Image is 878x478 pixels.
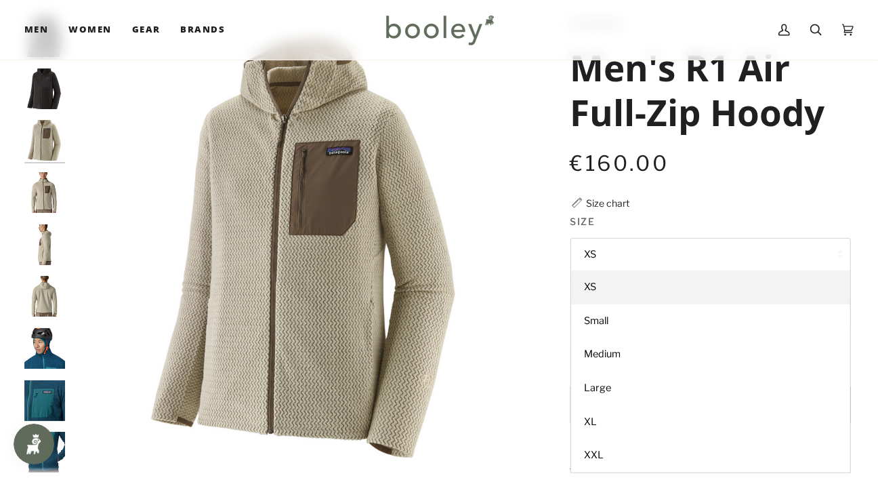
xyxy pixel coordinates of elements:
span: XL [585,416,598,428]
img: Patagonia Men's R1 Air Full-Zip Hoody Pelican - Booley Galway [24,172,65,213]
a: Large [571,372,850,405]
img: Patagonia Men's R1 Air Full-Zip Hoody - Booley Galway [24,380,65,421]
span: Small [585,315,609,327]
span: Men [24,23,48,37]
img: Patagonia Men's R1 Air Full-Zip Hoody Pelican - Booley Galway [24,120,65,161]
button: XS [570,238,851,271]
span: Size [570,214,595,228]
a: XS [571,271,850,304]
span: Medium [585,348,621,360]
div: Size chart [587,196,630,210]
img: Booley [380,10,499,49]
a: XXL [571,439,850,473]
iframe: Button to open loyalty program pop-up [14,424,54,464]
h1: Men's R1 Air Full-Zip Hoody [570,45,841,134]
span: Large [585,382,612,394]
a: Small [571,304,850,338]
img: Patagonia Men's R1 Air Full-Zip Hoody Pelican - Booley Galway [24,224,65,265]
img: Patagonia Men's R1 Air Full-Zip Hoody Pelican - Booley Galway [24,276,65,317]
a: XL [571,405,850,439]
span: €160.00 [570,151,669,176]
a: Medium [571,338,850,372]
span: Brands [180,23,225,37]
span: XS [585,281,597,293]
img: Patagonia Men's R1 Air Full-Zip Hoody Black - Booley Galway [24,68,65,109]
span: Women [68,23,111,37]
img: Patagonia Men's R1 Air Full-Zip Hoody - Booley Galway [24,328,65,369]
span: Gear [132,23,161,37]
span: XXL [585,449,604,461]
